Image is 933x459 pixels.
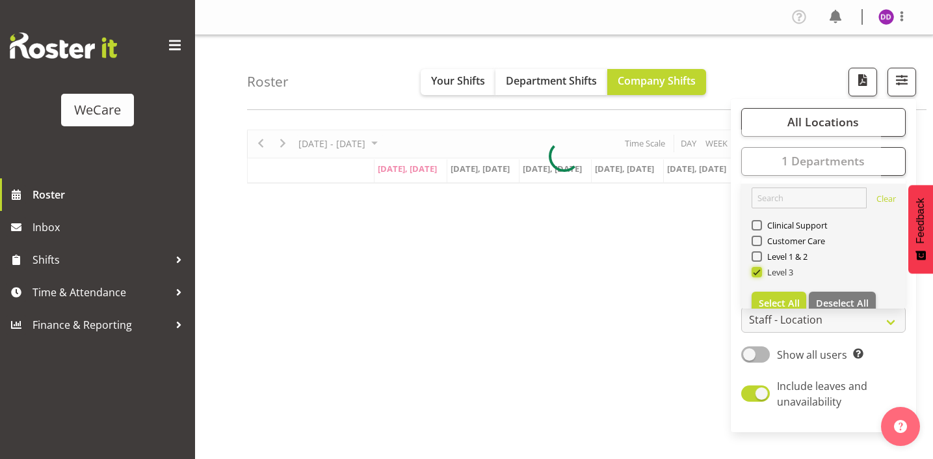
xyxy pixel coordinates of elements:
input: Search [752,188,867,208]
span: Show all users [777,348,847,362]
span: Your Shifts [431,74,485,88]
button: Department Shifts [495,69,607,95]
button: Select All [752,292,807,315]
span: Select All [759,297,800,309]
span: Department Shifts [506,74,597,88]
span: Deselect All [816,297,869,309]
span: Include leaves and unavailability [777,379,867,409]
span: Company Shifts [618,74,696,88]
img: help-xxl-2.png [894,420,907,433]
button: Deselect All [809,292,876,315]
span: Level 1 & 2 [762,251,808,262]
div: WeCare [74,100,121,120]
a: Clear [876,193,896,208]
button: Feedback - Show survey [908,185,933,273]
button: Download a PDF of the roster according to the set date range. [848,68,877,96]
span: Finance & Reporting [33,315,169,335]
span: Clinical Support [762,220,828,230]
button: Filter Shifts [887,68,916,96]
img: Rosterit website logo [10,33,117,59]
span: All Locations [787,114,859,130]
span: Inbox [33,217,189,237]
button: Company Shifts [607,69,706,95]
span: Roster [33,185,189,204]
span: Customer Care [762,236,826,246]
span: Shifts [33,250,169,270]
button: Your Shifts [421,69,495,95]
h4: Roster [247,74,289,89]
span: Feedback [915,198,926,243]
span: Time & Attendance [33,283,169,302]
img: demi-dumitrean10946.jpg [878,9,894,25]
span: Level 3 [762,267,794,277]
button: All Locations [741,108,906,137]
